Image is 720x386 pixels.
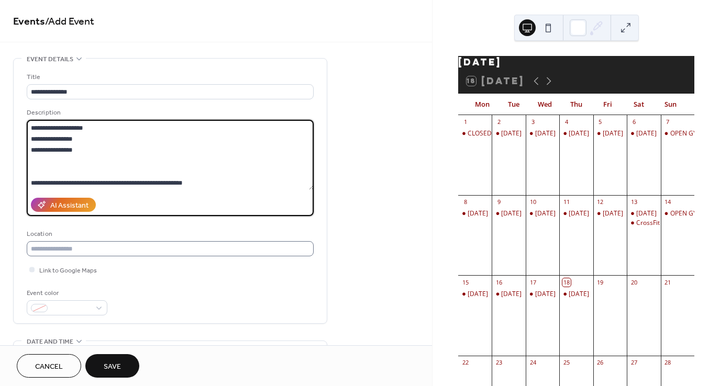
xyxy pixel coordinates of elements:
[627,219,660,228] div: CrossFit Kids 10:30
[461,359,469,367] div: 22
[596,118,604,126] div: 5
[661,129,694,138] div: OPEN GYM 9AM
[664,278,672,286] div: 21
[535,290,556,299] div: [DATE]
[664,359,672,367] div: 28
[461,198,469,206] div: 8
[468,209,488,218] div: [DATE]
[27,229,312,240] div: Location
[630,278,638,286] div: 20
[664,118,672,126] div: 7
[492,290,525,299] div: Tuesday 16 Sept
[27,54,73,65] span: Event details
[529,118,537,126] div: 3
[501,209,522,218] div: [DATE]
[461,278,469,286] div: 15
[630,118,638,126] div: 6
[526,209,559,218] div: Wednesday 10 Sept
[593,209,627,218] div: Friday 12 Sept
[27,107,312,118] div: Description
[495,359,503,367] div: 23
[529,94,561,115] div: Wed
[85,354,139,378] button: Save
[492,129,525,138] div: Tuesday 2 Sept
[45,12,94,32] span: / Add Event
[603,209,623,218] div: [DATE]
[627,129,660,138] div: Saturday 6 Sept
[596,359,604,367] div: 26
[529,198,537,206] div: 10
[569,209,589,218] div: [DATE]
[559,290,593,299] div: Thursday 18 Sept
[603,129,623,138] div: [DATE]
[104,361,121,372] span: Save
[596,278,604,286] div: 19
[13,12,45,32] a: Events
[630,198,638,206] div: 13
[27,336,73,347] span: Date and time
[670,129,718,138] div: OPEN GYM 9AM
[636,209,657,218] div: [DATE]
[559,129,593,138] div: Thursday 4 Sept
[559,209,593,218] div: Thursday 11 Sept
[636,219,691,228] div: CrossFit Kids 10:30
[655,94,686,115] div: Sun
[661,209,694,218] div: OPEN GYM 9 AM
[562,278,570,286] div: 18
[35,361,63,372] span: Cancel
[562,198,570,206] div: 11
[495,278,503,286] div: 16
[561,94,592,115] div: Thu
[562,118,570,126] div: 4
[529,359,537,367] div: 24
[596,198,604,206] div: 12
[17,354,81,378] button: Cancel
[592,94,623,115] div: Fri
[630,359,638,367] div: 27
[501,129,522,138] div: [DATE]
[468,129,492,138] div: CLOSED
[39,265,97,276] span: Link to Google Maps
[495,118,503,126] div: 2
[526,129,559,138] div: Wednesday 3 Sept
[458,56,694,69] div: [DATE]
[670,209,719,218] div: OPEN GYM 9 AM
[535,129,556,138] div: [DATE]
[31,198,96,212] button: AI Assistant
[458,209,492,218] div: Monday 8 Sept
[27,288,105,299] div: Event color
[569,129,589,138] div: [DATE]
[623,94,655,115] div: Sat
[535,209,556,218] div: [DATE]
[526,290,559,299] div: Wednesday 17 Sept
[562,359,570,367] div: 25
[569,290,589,299] div: [DATE]
[468,290,488,299] div: [DATE]
[495,198,503,206] div: 9
[664,198,672,206] div: 14
[593,129,627,138] div: Friday 5 Sept
[467,94,498,115] div: Mon
[50,200,88,211] div: AI Assistant
[501,290,522,299] div: [DATE]
[458,290,492,299] div: Monday 15 Sept
[458,129,492,138] div: CLOSED
[461,118,469,126] div: 1
[529,278,537,286] div: 17
[627,209,660,218] div: Saturday 13 Sept
[636,129,657,138] div: [DATE]
[492,209,525,218] div: Tuesday 9 Sept
[27,72,312,83] div: Title
[498,94,529,115] div: Tue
